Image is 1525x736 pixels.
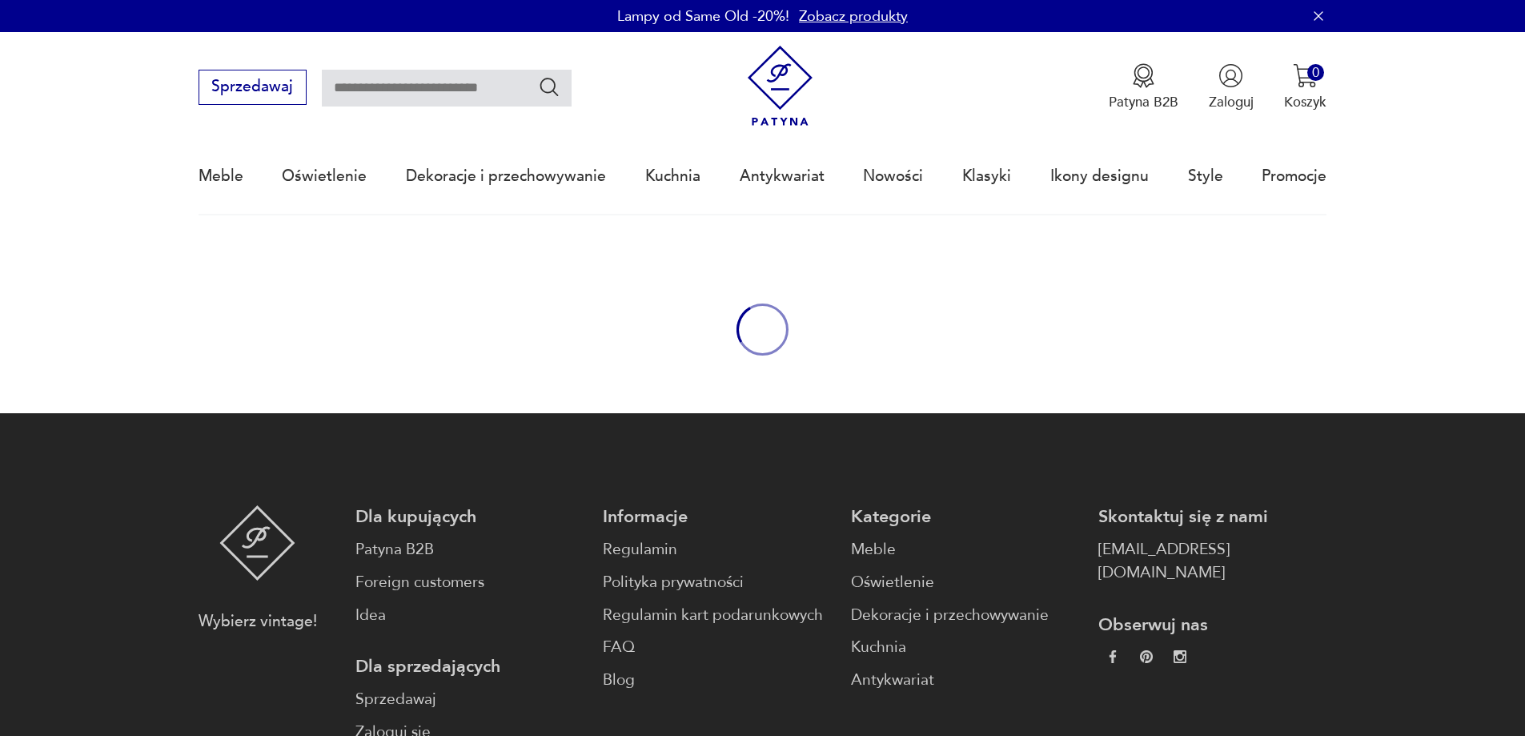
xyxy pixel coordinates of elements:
[617,6,789,26] p: Lampy od Same Old -20%!
[1174,650,1186,663] img: c2fd9cf7f39615d9d6839a72ae8e59e5.webp
[1188,139,1223,213] a: Style
[355,538,584,561] a: Patyna B2B
[645,139,700,213] a: Kuchnia
[355,505,584,529] p: Dla kupujących
[851,538,1079,561] a: Meble
[851,571,1079,594] a: Oświetlenie
[1106,650,1119,663] img: da9060093f698e4c3cedc1453eec5031.webp
[199,70,307,105] button: Sprzedawaj
[355,571,584,594] a: Foreign customers
[1307,64,1324,81] div: 0
[851,505,1079,529] p: Kategorie
[1293,63,1318,88] img: Ikona koszyka
[1284,63,1326,111] button: 0Koszyk
[282,139,367,213] a: Oświetlenie
[219,505,295,581] img: Patyna - sklep z meblami i dekoracjami vintage
[1140,650,1153,663] img: 37d27d81a828e637adc9f9cb2e3d3a8a.webp
[603,571,831,594] a: Polityka prywatności
[851,636,1079,659] a: Kuchnia
[199,139,243,213] a: Meble
[199,610,317,633] p: Wybierz vintage!
[199,82,307,95] a: Sprzedawaj
[1109,63,1178,111] button: Patyna B2B
[355,688,584,711] a: Sprzedawaj
[603,636,831,659] a: FAQ
[603,538,831,561] a: Regulamin
[1131,63,1156,88] img: Ikona medalu
[355,604,584,627] a: Idea
[406,139,606,213] a: Dekoracje i przechowywanie
[962,139,1011,213] a: Klasyki
[740,46,821,127] img: Patyna - sklep z meblami i dekoracjami vintage
[1262,139,1326,213] a: Promocje
[1284,93,1326,111] p: Koszyk
[603,505,831,529] p: Informacje
[1109,93,1178,111] p: Patyna B2B
[538,75,561,99] button: Szukaj
[863,139,923,213] a: Nowości
[1098,505,1326,529] p: Skontaktuj się z nami
[1209,63,1254,111] button: Zaloguj
[851,669,1079,692] a: Antykwariat
[1098,538,1326,585] a: [EMAIL_ADDRESS][DOMAIN_NAME]
[355,655,584,678] p: Dla sprzedających
[1218,63,1243,88] img: Ikonka użytkownika
[1109,63,1178,111] a: Ikona medaluPatyna B2B
[1098,613,1326,637] p: Obserwuj nas
[603,604,831,627] a: Regulamin kart podarunkowych
[1050,139,1149,213] a: Ikony designu
[851,604,1079,627] a: Dekoracje i przechowywanie
[603,669,831,692] a: Blog
[799,6,908,26] a: Zobacz produkty
[740,139,825,213] a: Antykwariat
[1209,93,1254,111] p: Zaloguj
